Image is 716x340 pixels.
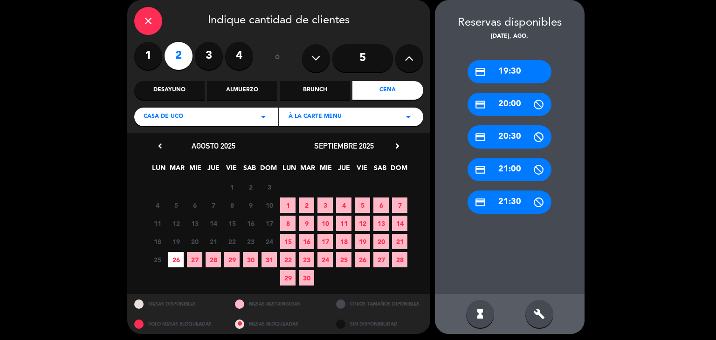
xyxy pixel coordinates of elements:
span: 1 [280,197,296,213]
div: Almuerzo [207,81,277,100]
span: agosto 2025 [192,141,235,150]
span: 2 [243,179,258,195]
span: 8 [224,197,240,213]
span: 3 [262,179,277,195]
i: chevron_left [155,141,165,151]
span: 30 [243,252,258,267]
span: 29 [280,270,296,286]
span: 24 [262,234,277,249]
span: 10 [317,216,333,231]
span: septiembre 2025 [314,141,374,150]
span: 12 [168,216,184,231]
div: 20:00 [468,93,551,116]
span: 3 [317,197,333,213]
span: 14 [206,216,221,231]
span: 9 [299,216,314,231]
span: 25 [150,252,165,267]
div: Desayuno [134,81,205,100]
span: 24 [317,252,333,267]
span: 7 [206,197,221,213]
span: 27 [373,252,389,267]
span: 6 [373,197,389,213]
i: credit_card [475,99,486,110]
i: arrow_drop_down [403,111,414,122]
span: 21 [392,234,407,249]
span: 22 [280,252,296,267]
span: 12 [355,216,370,231]
i: credit_card [475,164,486,176]
span: 15 [224,216,240,231]
i: credit_card [475,131,486,143]
span: 17 [262,216,277,231]
i: credit_card [475,66,486,78]
div: 21:30 [468,190,551,214]
span: MIE [318,163,333,178]
span: 13 [373,216,389,231]
span: 5 [168,197,184,213]
span: LUN [282,163,297,178]
i: chevron_right [392,141,402,151]
div: SOLO MESAS BLOQUEADAS [127,314,228,334]
div: Cena [352,81,423,100]
span: 11 [150,216,165,231]
span: 7 [392,197,407,213]
span: 16 [243,216,258,231]
span: SAB [242,163,257,178]
span: VIE [354,163,370,178]
span: 23 [299,252,314,267]
span: 29 [224,252,240,267]
span: 18 [336,234,351,249]
span: 4 [336,197,351,213]
span: 16 [299,234,314,249]
span: 1 [224,179,240,195]
span: VIE [224,163,239,178]
span: 19 [355,234,370,249]
span: 17 [317,234,333,249]
div: 20:30 [468,125,551,149]
div: Indique cantidad de clientes [134,7,423,35]
div: 19:30 [468,60,551,83]
span: 28 [392,252,407,267]
span: MIE [187,163,203,178]
div: Reservas disponibles [435,14,585,32]
span: 4 [150,197,165,213]
span: DOM [391,163,406,178]
span: 15 [280,234,296,249]
span: JUE [336,163,351,178]
span: 22 [224,234,240,249]
span: SAB [372,163,388,178]
i: hourglass_full [475,308,486,320]
span: 23 [243,234,258,249]
span: 13 [187,216,202,231]
span: 6 [187,197,202,213]
span: 14 [392,216,407,231]
label: 2 [165,42,193,70]
span: Casa de Uco [144,112,183,122]
span: 11 [336,216,351,231]
span: MAR [300,163,315,178]
div: [DATE], ago. [435,32,585,41]
div: MESAS BLOQUEADAS [228,314,329,334]
span: À LA CARTE MENU [289,112,342,122]
span: 28 [206,252,221,267]
span: 21 [206,234,221,249]
span: 26 [168,252,184,267]
span: 18 [150,234,165,249]
i: close [143,15,154,27]
div: OTROS TAMAÑOS DIPONIBLES [329,294,430,314]
span: 10 [262,197,277,213]
span: 9 [243,197,258,213]
div: SIN DISPONIBILIDAD [329,314,430,334]
span: DOM [260,163,275,178]
div: ó [262,42,293,75]
span: 5 [355,197,370,213]
div: MESAS DISPONIBLES [127,294,228,314]
div: 21:00 [468,158,551,181]
span: MAR [169,163,185,178]
span: 8 [280,216,296,231]
span: LUN [151,163,166,178]
label: 3 [195,42,223,70]
span: 19 [168,234,184,249]
label: 4 [225,42,253,70]
span: JUE [206,163,221,178]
